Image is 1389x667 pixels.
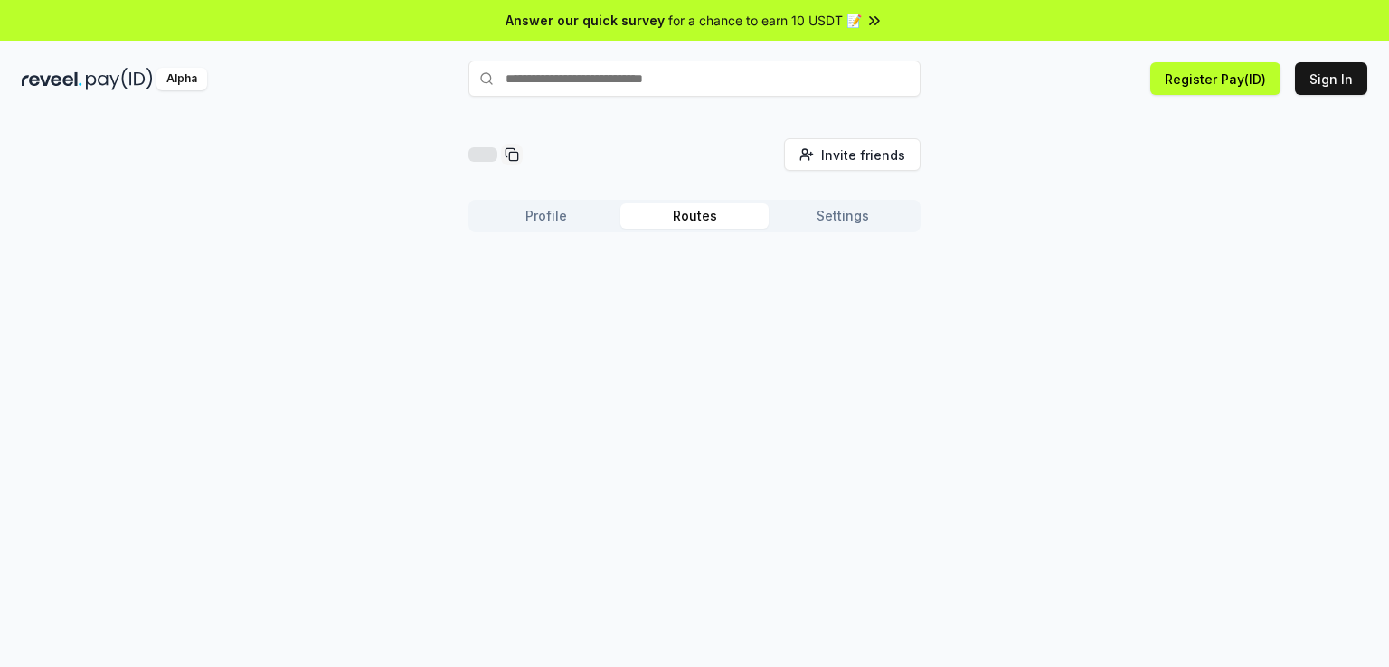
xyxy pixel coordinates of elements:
[22,68,82,90] img: reveel_dark
[506,11,665,30] span: Answer our quick survey
[769,203,917,229] button: Settings
[784,138,921,171] button: Invite friends
[472,203,620,229] button: Profile
[1295,62,1367,95] button: Sign In
[1150,62,1280,95] button: Register Pay(ID)
[156,68,207,90] div: Alpha
[86,68,153,90] img: pay_id
[821,146,905,164] span: Invite friends
[668,11,862,30] span: for a chance to earn 10 USDT 📝
[620,203,769,229] button: Routes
